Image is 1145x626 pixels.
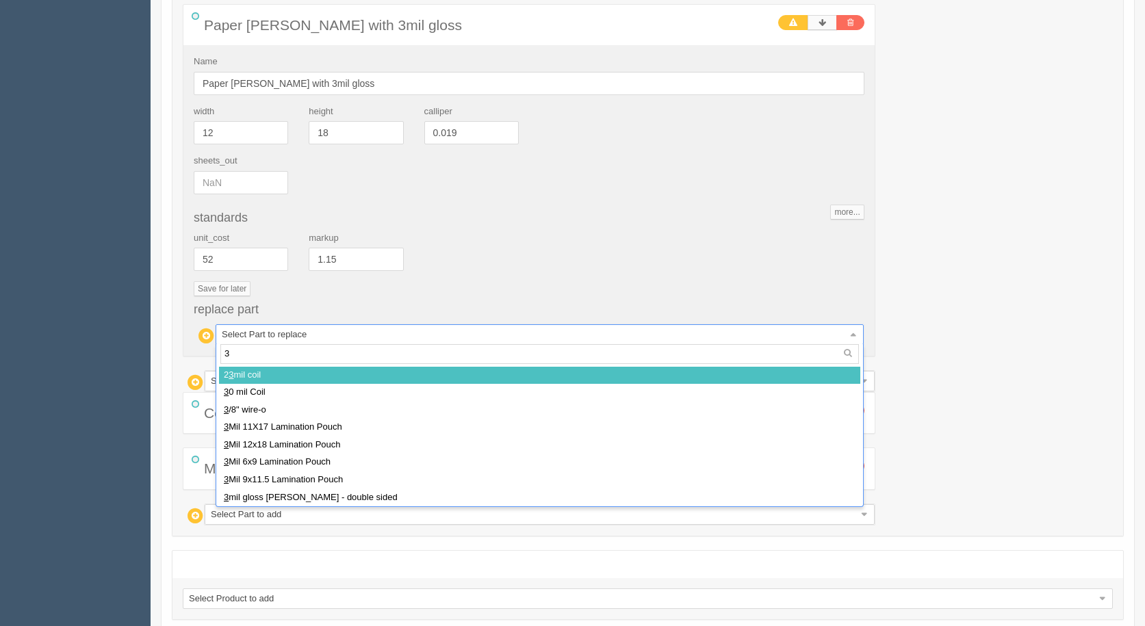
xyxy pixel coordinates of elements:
[224,387,229,397] span: 3
[224,492,229,502] span: 3
[224,439,229,449] span: 3
[219,367,860,384] div: 2 mil coil
[219,419,860,436] div: Mil 11X17 Lamination Pouch
[229,369,233,380] span: 3
[219,402,860,419] div: /8" wire-o
[219,489,860,507] div: mil gloss [PERSON_NAME] - double sided
[224,404,229,415] span: 3
[224,421,229,432] span: 3
[219,436,860,454] div: Mil 12x18 Lamination Pouch
[219,471,860,489] div: Mil 9x11.5 Lamination Pouch
[219,454,860,471] div: Mil 6x9 Lamination Pouch
[224,474,229,484] span: 3
[224,456,229,467] span: 3
[219,384,860,402] div: 0 mil Coil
